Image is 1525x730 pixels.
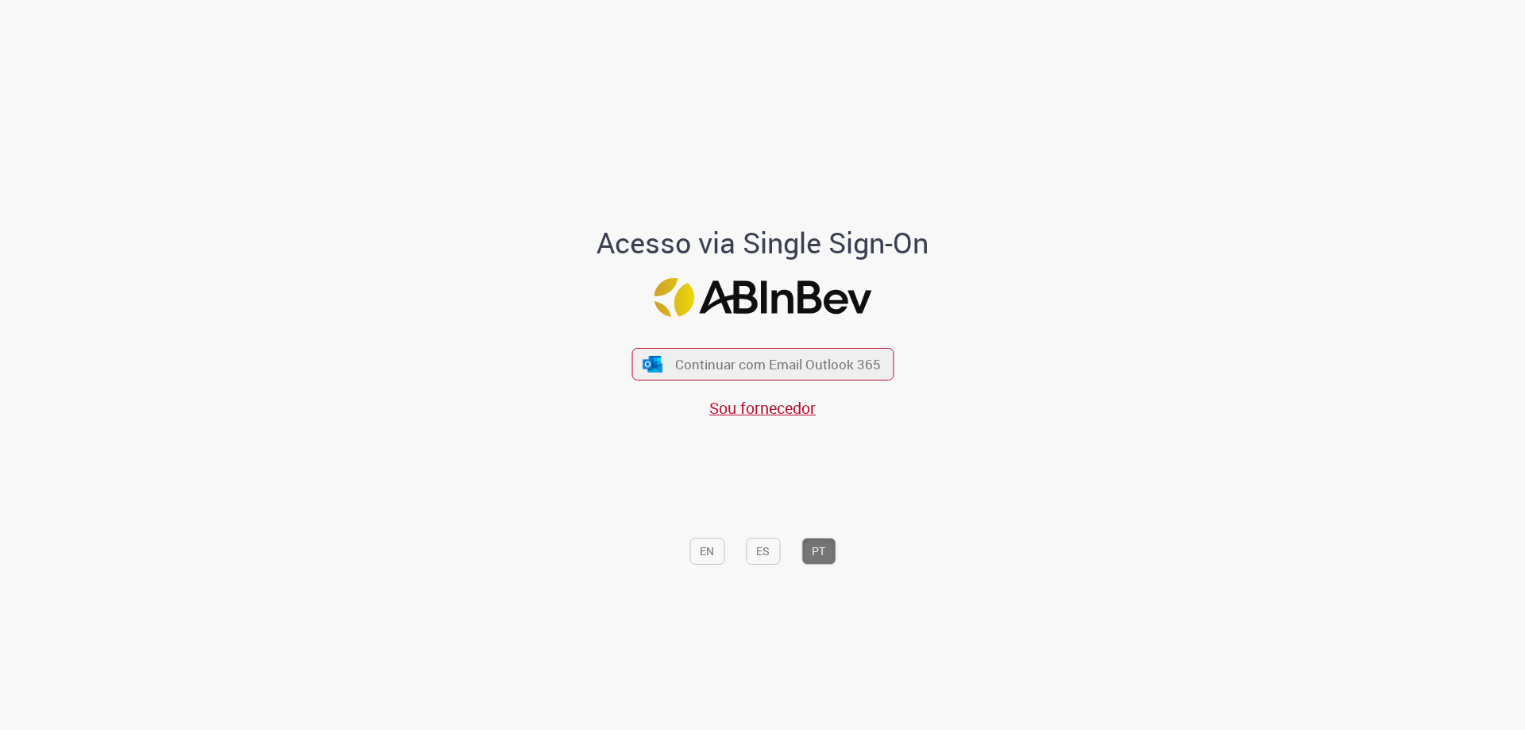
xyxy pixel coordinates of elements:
span: Continuar com Email Outlook 365 [675,355,881,373]
a: Sou fornecedor [709,397,816,419]
button: PT [801,538,836,565]
h1: Acesso via Single Sign-On [542,227,983,259]
button: ícone Azure/Microsoft 360 Continuar com Email Outlook 365 [631,348,894,380]
button: ES [746,538,780,565]
img: Logo ABInBev [654,278,871,317]
button: EN [689,538,724,565]
img: ícone Azure/Microsoft 360 [642,356,664,373]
